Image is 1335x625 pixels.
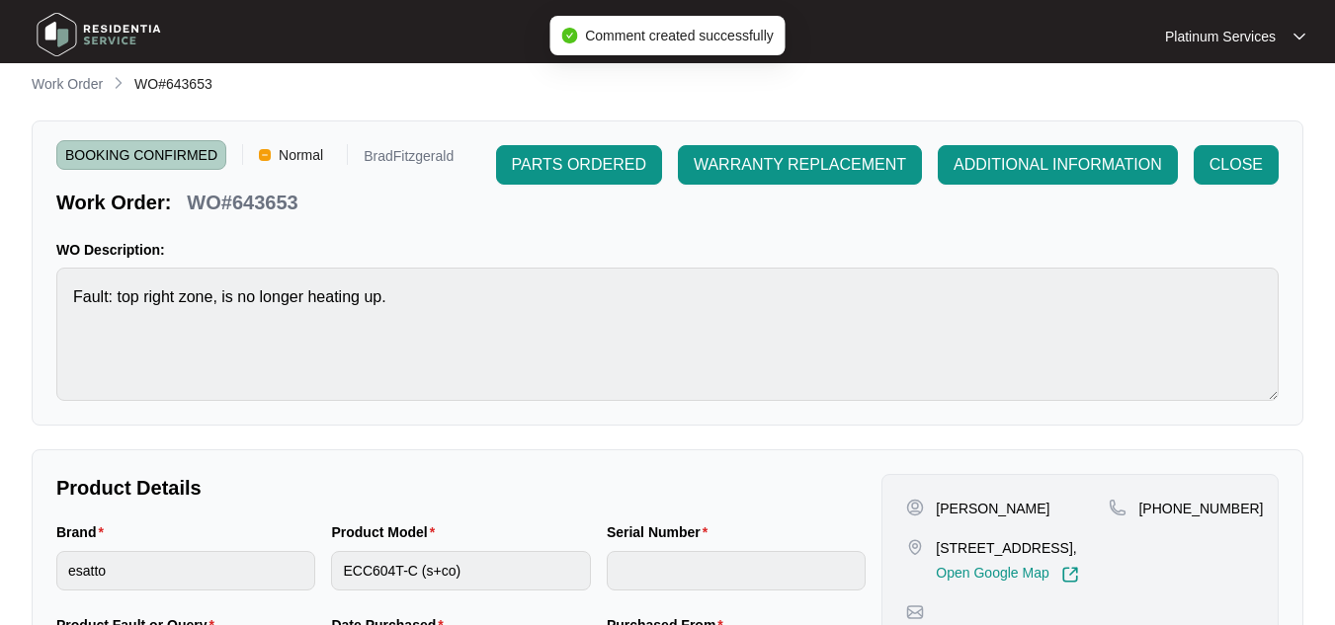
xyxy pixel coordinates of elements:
[936,538,1078,558] p: [STREET_ADDRESS],
[512,153,646,177] span: PARTS ORDERED
[331,551,590,590] input: Product Model
[56,268,1279,401] textarea: Fault: top right zone, is no longer heating up.
[32,74,103,94] p: Work Order
[111,75,126,91] img: chevron-right
[906,603,924,621] img: map-pin
[694,153,906,177] span: WARRANTY REPLACEMENT
[56,240,1279,260] p: WO Description:
[1138,499,1263,518] p: [PHONE_NUMBER]
[331,522,443,542] label: Product Model
[561,28,577,43] span: check-circle
[585,28,774,43] span: Comment created successfully
[954,153,1162,177] span: ADDITIONAL INFORMATION
[906,499,924,516] img: user-pin
[678,145,922,185] button: WARRANTY REPLACEMENT
[56,551,315,590] input: Brand
[30,5,168,64] img: residentia service logo
[607,551,866,590] input: Serial Number
[936,499,1049,518] p: [PERSON_NAME]
[259,149,271,161] img: Vercel Logo
[134,76,212,92] span: WO#643653
[607,522,715,542] label: Serial Number
[906,538,924,556] img: map-pin
[496,145,662,185] button: PARTS ORDERED
[1210,153,1263,177] span: CLOSE
[1165,27,1276,46] p: Platinum Services
[936,566,1078,584] a: Open Google Map
[1061,566,1079,584] img: Link-External
[56,140,226,170] span: BOOKING CONFIRMED
[1109,499,1126,516] img: map-pin
[28,74,107,96] a: Work Order
[56,189,171,216] p: Work Order:
[56,522,112,542] label: Brand
[938,145,1178,185] button: ADDITIONAL INFORMATION
[271,140,331,170] span: Normal
[56,474,866,502] p: Product Details
[187,189,297,216] p: WO#643653
[364,149,454,170] p: BradFitzgerald
[1293,32,1305,41] img: dropdown arrow
[1194,145,1279,185] button: CLOSE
